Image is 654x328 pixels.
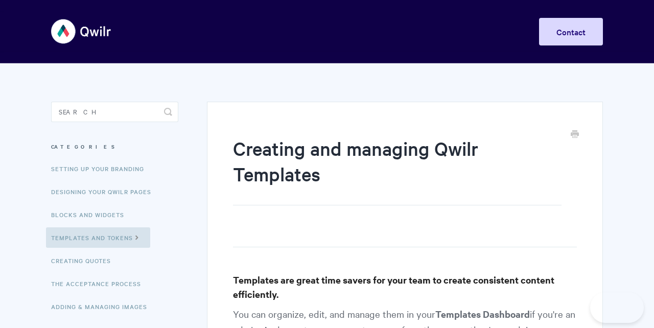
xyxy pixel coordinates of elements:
a: Contact [539,18,603,45]
a: Setting up your Branding [51,158,152,179]
iframe: Toggle Customer Support [590,292,644,323]
h3: Categories [51,137,178,156]
h1: Creating and managing Qwilr Templates [233,135,562,205]
a: Designing Your Qwilr Pages [51,181,159,202]
img: Qwilr Help Center [51,12,112,51]
a: The Acceptance Process [51,273,149,294]
input: Search [51,102,178,122]
a: Templates and Tokens [46,227,150,248]
strong: Templates Dashboard [435,308,530,320]
a: Print this Article [571,129,579,140]
h3: Templates are great time savers for your team to create consistent content efficiently. [233,273,577,301]
a: Adding & Managing Images [51,296,155,317]
a: Creating Quotes [51,250,119,271]
a: Blocks and Widgets [51,204,132,225]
